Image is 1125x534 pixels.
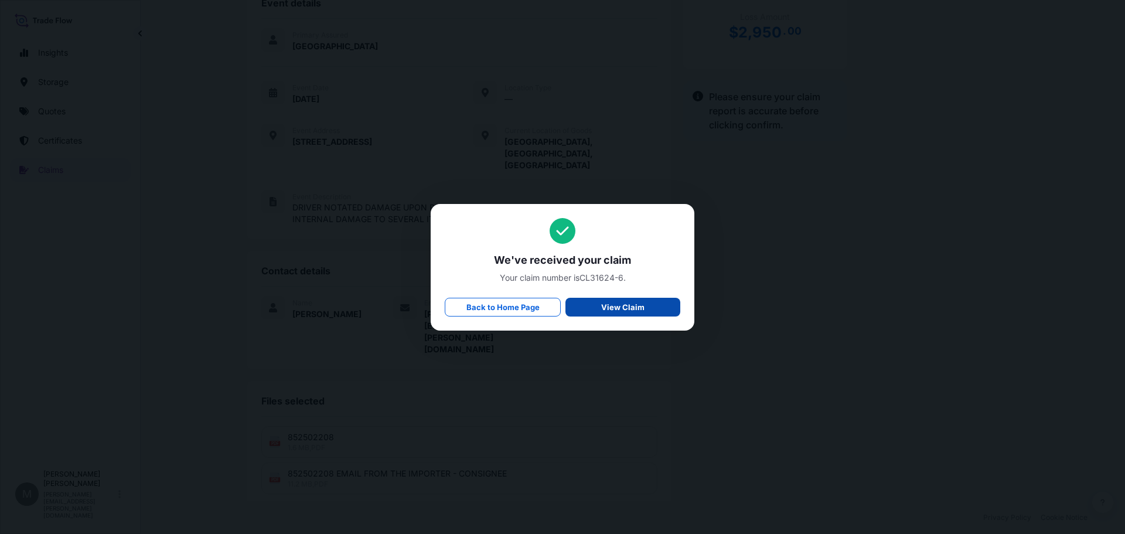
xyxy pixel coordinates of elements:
[601,301,645,313] p: View Claim
[445,298,561,317] a: Back to Home Page
[565,298,680,317] a: View Claim
[445,253,680,267] span: We've received your claim
[445,272,680,284] span: Your claim number is CL31624-6 .
[466,301,540,313] p: Back to Home Page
